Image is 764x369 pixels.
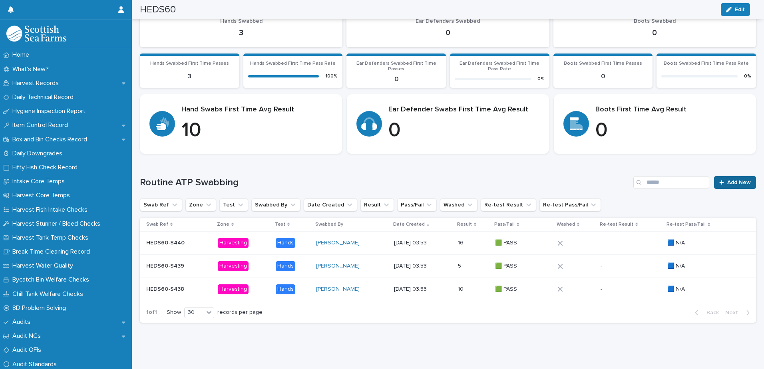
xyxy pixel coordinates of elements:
[276,284,295,294] div: Hands
[457,220,472,229] p: Result
[145,73,235,80] p: 3
[140,278,756,301] tr: HEDS60-S438HEDS60-S438 HarvestingHands[PERSON_NAME] [DATE] 03:531010 🟩 PASS🟩 PASS -- 🟦 N/A🟦 N/A
[316,240,360,246] a: [PERSON_NAME]
[563,28,746,38] p: 0
[315,220,343,229] p: Swabbed By
[595,105,746,114] p: Boots First Time Avg Result
[9,304,72,312] p: 8D Problem Solving
[9,346,48,354] p: Audit OFIs
[558,73,648,80] p: 0
[495,238,519,246] p: 🟩 PASS
[9,318,37,326] p: Audits
[633,176,709,189] input: Search
[167,309,181,316] p: Show
[721,3,750,16] button: Edit
[416,18,480,24] span: Ear Defenders Swabbed
[9,361,63,368] p: Audit Standards
[9,220,107,228] p: Harvest Stunner / Bleed Checks
[458,238,465,246] p: 16
[9,93,80,101] p: Daily Technical Record
[664,61,749,66] span: Boots Swabbed First Time Pass Rate
[140,232,756,255] tr: HEDS60-S440HEDS60-S440 HarvestingHands[PERSON_NAME] [DATE] 03:531616 🟩 PASS🟩 PASS -- 🟦 N/A🟦 N/A
[9,262,80,270] p: Harvest Water Quality
[316,263,360,270] a: [PERSON_NAME]
[394,286,451,293] p: [DATE] 03:53
[714,176,756,189] a: Add New
[495,284,519,293] p: 🟩 PASS
[394,240,451,246] p: [DATE] 03:53
[393,220,425,229] p: Date Created
[220,18,263,24] span: Hands Swabbed
[219,198,248,211] button: Test
[9,65,55,73] p: What's New?
[6,26,66,42] img: mMrefqRFQpe26GRNOUkG
[218,261,249,271] div: Harvesting
[218,284,249,294] div: Harvesting
[9,290,90,298] p: Chill Tank Welfare Checks
[217,309,263,316] p: records per page
[140,4,176,16] h2: HEDS60
[394,263,451,270] p: [DATE] 03:53
[276,261,295,271] div: Hands
[9,121,74,129] p: Item Control Record
[146,238,186,246] p: HEDS60-S440
[251,198,300,211] button: Swabbed By
[9,107,92,115] p: Hygiene Inspection Report
[458,261,463,270] p: 5
[304,198,357,211] button: Date Created
[140,198,182,211] button: Swab Ref
[667,238,686,246] p: 🟦 N/A
[494,220,515,229] p: Pass/Fail
[9,332,47,340] p: Audit NCs
[149,28,333,38] p: 3
[601,284,604,293] p: -
[356,28,539,38] p: 0
[140,303,163,322] p: 1 of 1
[9,51,36,59] p: Home
[9,178,71,185] p: Intake Core Temps
[9,164,84,171] p: Fifty Fish Check Record
[9,79,65,87] p: Harvest Records
[181,105,332,114] p: Hand Swabs First Time Avg Result
[356,61,436,71] span: Ear Defenders Swabbed First Time Passes
[557,220,575,229] p: Washed
[600,220,633,229] p: Re-test Result
[601,238,604,246] p: -
[146,284,186,293] p: HEDS60-S438
[325,73,338,79] div: 100 %
[150,61,229,66] span: Hands Swabbed First Time Passes
[360,198,394,211] button: Result
[735,7,745,12] span: Edit
[351,75,441,83] p: 0
[146,261,186,270] p: HEDS60-S439
[667,220,706,229] p: Re-test Pass/Fail
[9,276,95,284] p: Bycatch Bin Welfare Checks
[185,308,204,317] div: 30
[388,119,539,143] p: 0
[250,61,336,66] span: Hands Swabbed First Time Pass Rate
[397,198,437,211] button: Pass/Fail
[218,238,249,248] div: Harvesting
[140,255,756,278] tr: HEDS60-S439HEDS60-S439 HarvestingHands[PERSON_NAME] [DATE] 03:5355 🟩 PASS🟩 PASS -- 🟦 N/A🟦 N/A
[495,261,519,270] p: 🟩 PASS
[181,119,332,143] p: 10
[185,198,216,211] button: Zone
[276,238,295,248] div: Hands
[634,18,676,24] span: Boots Swabbed
[688,309,722,316] button: Back
[440,198,477,211] button: Washed
[146,220,168,229] p: Swab Ref
[9,150,69,157] p: Daily Downgrades
[9,248,96,256] p: Break Time Cleaning Record
[667,261,686,270] p: 🟦 N/A
[388,105,539,114] p: Ear Defender Swabs First Time Avg Result
[539,198,601,211] button: Re-test Pass/Fail
[744,73,751,79] div: 0 %
[275,220,285,229] p: Test
[727,180,751,185] span: Add New
[316,286,360,293] a: [PERSON_NAME]
[9,136,94,143] p: Box and Bin Checks Record
[564,61,642,66] span: Boots Swabbed First Time Passes
[217,220,229,229] p: Zone
[9,206,94,214] p: Harvest Fish Intake Checks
